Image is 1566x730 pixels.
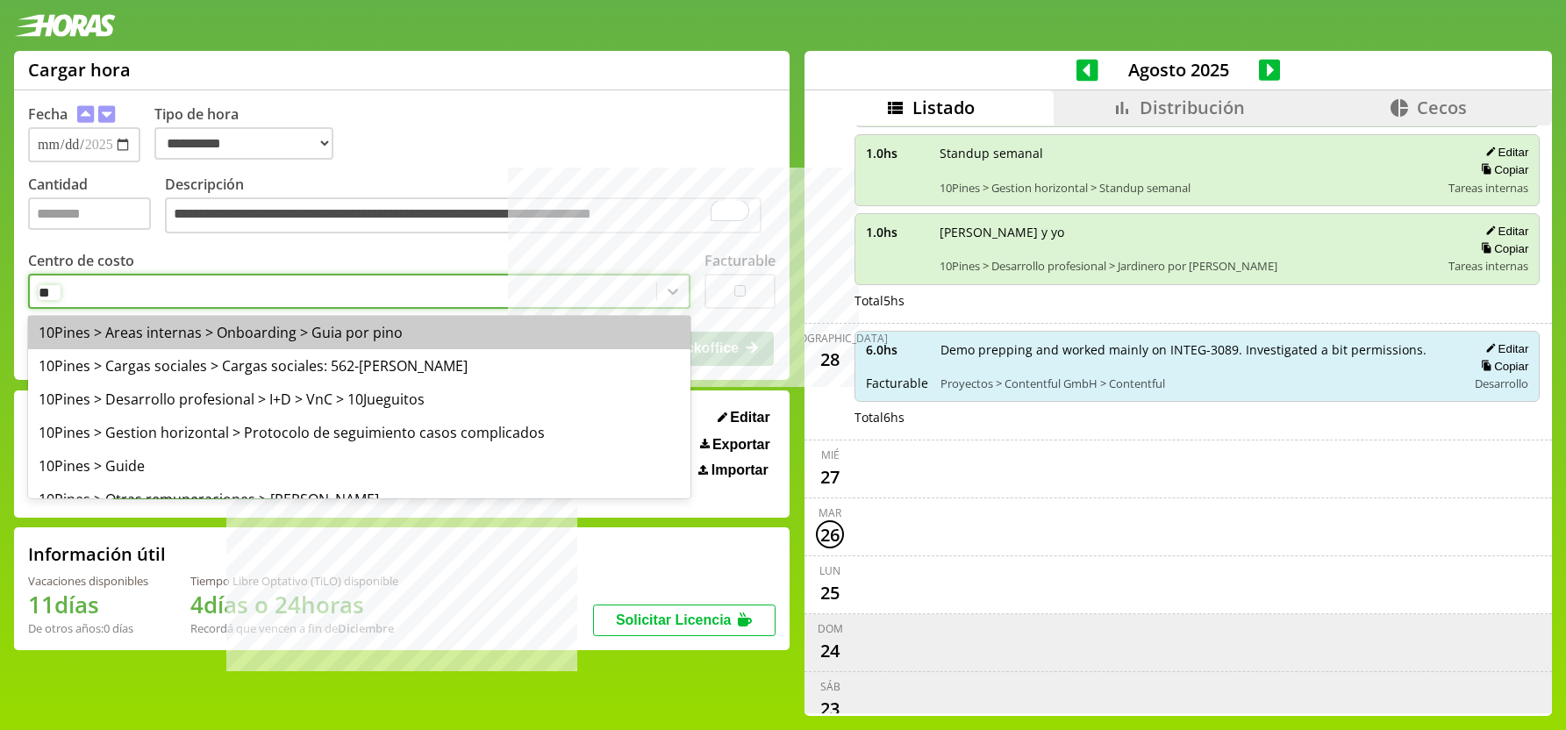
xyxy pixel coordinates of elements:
[816,462,844,490] div: 27
[816,636,844,664] div: 24
[866,224,927,240] span: 1.0 hs
[940,341,1455,358] span: Demo prepping and worked mainly on INTEG-3089. Investigated a bit permissions.
[704,251,776,270] label: Facturable
[28,589,148,620] h1: 11 días
[855,409,1540,426] div: Total 6 hs
[1476,359,1528,374] button: Copiar
[818,621,843,636] div: dom
[1480,224,1528,239] button: Editar
[1480,341,1528,356] button: Editar
[616,612,732,627] span: Solicitar Licencia
[816,694,844,722] div: 23
[28,573,148,589] div: Vacaciones disponibles
[338,620,394,636] b: Diciembre
[772,331,888,346] div: [DEMOGRAPHIC_DATA]
[28,104,68,124] label: Fecha
[190,573,398,589] div: Tiempo Libre Optativo (TiLO) disponible
[593,605,776,636] button: Solicitar Licencia
[28,449,690,483] div: 10Pines > Guide
[819,505,841,520] div: mar
[912,96,975,119] span: Listado
[28,383,690,416] div: 10Pines > Desarrollo profesional > I+D > VnC > 10Jueguitos
[821,447,840,462] div: mié
[1098,58,1259,82] span: Agosto 2025
[820,679,840,694] div: sáb
[730,410,769,426] span: Editar
[28,542,166,566] h2: Información útil
[190,620,398,636] div: Recordá que vencen a fin de
[28,175,165,239] label: Cantidad
[28,316,690,349] div: 10Pines > Areas internas > Onboarding > Guia por pino
[28,620,148,636] div: De otros años: 0 días
[28,349,690,383] div: 10Pines > Cargas sociales > Cargas sociales: 562-[PERSON_NAME]
[1448,180,1528,196] span: Tareas internas
[1140,96,1245,119] span: Distribución
[712,409,776,426] button: Editar
[816,578,844,606] div: 25
[154,104,347,162] label: Tipo de hora
[940,145,1436,161] span: Standup semanal
[711,462,769,478] span: Importar
[940,258,1436,274] span: 10Pines > Desarrollo profesional > Jardinero por [PERSON_NAME]
[28,416,690,449] div: 10Pines > Gestion horizontal > Protocolo de seguimiento casos complicados
[1480,145,1528,160] button: Editar
[940,180,1436,196] span: 10Pines > Gestion horizontal > Standup semanal
[1417,96,1467,119] span: Cecos
[154,127,333,160] select: Tipo de hora
[816,520,844,548] div: 26
[28,58,131,82] h1: Cargar hora
[28,197,151,230] input: Cantidad
[866,375,928,391] span: Facturable
[28,483,690,516] div: 10Pines > Otras remuneraciones > [PERSON_NAME]
[866,341,928,358] span: 6.0 hs
[712,437,770,453] span: Exportar
[190,589,398,620] h1: 4 días o 24 horas
[816,346,844,374] div: 28
[855,292,1540,309] div: Total 5 hs
[165,175,776,239] label: Descripción
[14,14,116,37] img: logotipo
[804,125,1552,713] div: scrollable content
[819,563,840,578] div: lun
[1476,162,1528,177] button: Copiar
[28,251,134,270] label: Centro de costo
[1475,376,1528,391] span: Desarrollo
[866,145,927,161] span: 1.0 hs
[165,197,762,234] textarea: To enrich screen reader interactions, please activate Accessibility in Grammarly extension settings
[1476,241,1528,256] button: Copiar
[695,436,776,454] button: Exportar
[940,376,1455,391] span: Proyectos > Contentful GmbH > Contentful
[1448,258,1528,274] span: Tareas internas
[940,224,1436,240] span: [PERSON_NAME] y yo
